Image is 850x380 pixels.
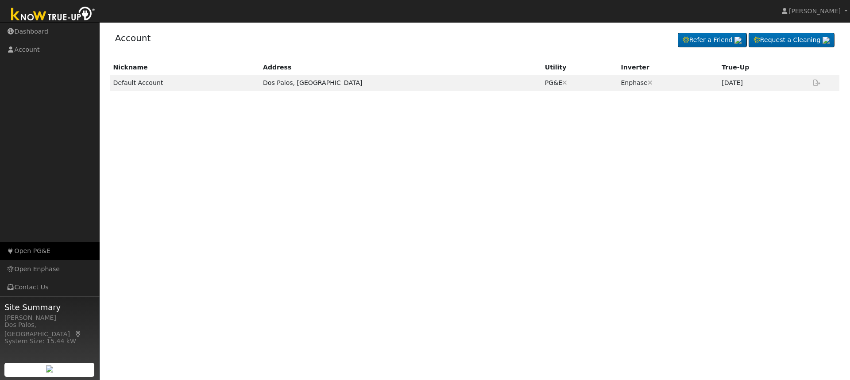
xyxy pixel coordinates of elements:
[811,79,822,86] a: Export Interval Data
[734,37,742,44] img: retrieve
[545,63,615,72] div: Utility
[115,33,151,43] a: Account
[562,79,567,86] a: Disconnect
[74,330,82,338] a: Map
[618,75,719,91] td: Enphase
[7,5,100,25] img: Know True-Up
[4,301,95,313] span: Site Summary
[260,75,542,91] td: Dos Palos, [GEOGRAPHIC_DATA]
[823,37,830,44] img: retrieve
[722,63,805,72] div: True-Up
[542,75,618,91] td: PG&E
[46,365,53,372] img: retrieve
[749,33,835,48] a: Request a Cleaning
[263,63,539,72] div: Address
[4,337,95,346] div: System Size: 15.44 kW
[648,79,653,86] a: Disconnect
[621,63,715,72] div: Inverter
[4,320,95,339] div: Dos Palos, [GEOGRAPHIC_DATA]
[113,63,257,72] div: Nickname
[110,75,260,91] td: Default Account
[4,313,95,322] div: [PERSON_NAME]
[678,33,747,48] a: Refer a Friend
[789,8,841,15] span: [PERSON_NAME]
[719,75,808,91] td: [DATE]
